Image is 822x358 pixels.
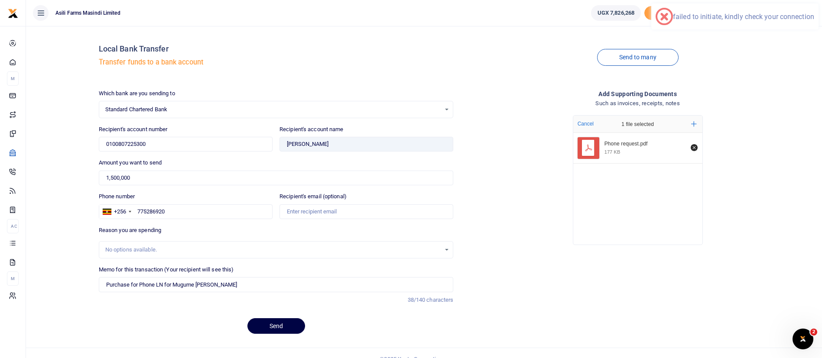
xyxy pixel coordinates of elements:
div: Uganda: +256 [99,205,134,219]
iframe: Intercom live chat [793,329,813,349]
a: logo-small logo-large logo-large [8,10,18,16]
span: Add money [644,6,688,20]
li: M [7,71,19,86]
div: No options available. [105,245,441,254]
input: Enter phone number [99,204,273,219]
span: UGX 7,826,268 [598,9,634,17]
span: characters [426,297,453,303]
li: M [7,271,19,286]
h5: Transfer funds to a bank account [99,58,454,67]
button: Send [247,318,305,334]
span: 38/140 [408,297,426,303]
input: Enter account number [99,137,273,152]
input: Enter recipient email [279,204,453,219]
input: Enter extra information [99,277,454,292]
span: 2 [810,329,817,335]
div: failed to initiate, kindly check your connection [673,13,814,21]
h4: Such as invoices, receipts, notes [460,99,815,108]
span: Asili Farms Masindi Limited [52,9,124,17]
li: Toup your wallet [644,6,688,20]
button: Add more files [688,118,700,130]
span: Standard Chartered Bank [105,105,441,114]
label: Reason you are spending [99,226,161,235]
img: logo-small [8,8,18,19]
label: Which bank are you sending to [99,89,175,98]
h4: Add supporting Documents [460,89,815,99]
button: Remove file [689,143,699,152]
label: Phone number [99,192,135,201]
div: 177 KB [604,149,621,155]
input: Loading name... [279,137,453,152]
h4: Local Bank Transfer [99,44,454,54]
label: Memo for this transaction (Your recipient will see this) [99,265,234,274]
a: UGX 7,826,268 [591,5,641,21]
label: Amount you want to send [99,158,162,167]
div: Phone request.pdf [604,141,686,148]
div: +256 [114,207,126,216]
label: Recipient's email (optional) [279,192,347,201]
button: Cancel [575,118,596,129]
a: Send to many [597,49,679,66]
label: Recipient's account number [99,125,168,134]
input: UGX [99,171,454,185]
li: Ac [7,219,19,233]
div: File Uploader [573,115,703,245]
div: 1 file selected [601,116,675,133]
li: Wallet ballance [588,5,644,21]
label: Recipient's account name [279,125,343,134]
a: Add money [644,9,688,16]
